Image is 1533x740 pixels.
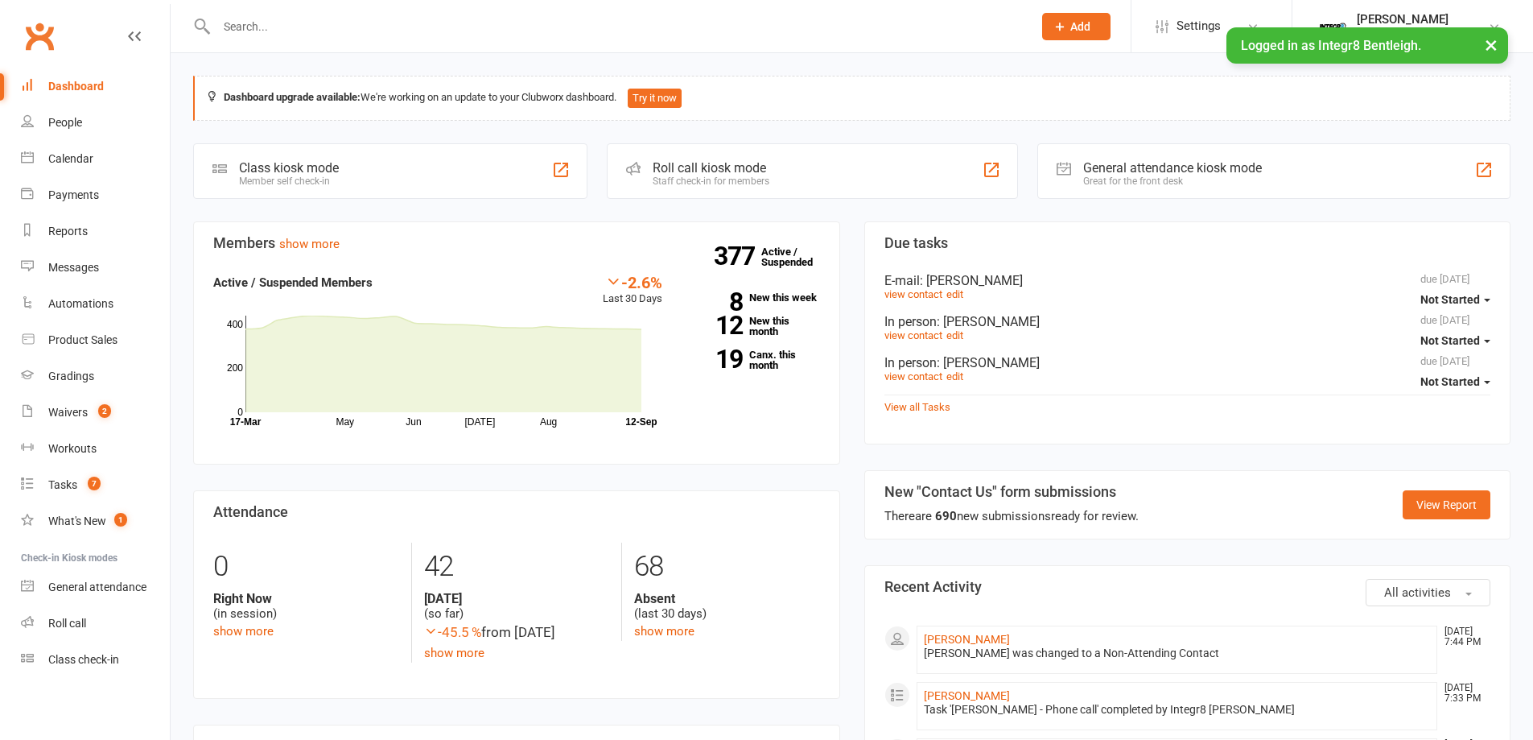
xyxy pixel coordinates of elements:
[628,89,682,108] button: Try it now
[48,478,77,491] div: Tasks
[653,160,769,176] div: Roll call kiosk mode
[21,213,170,250] a: Reports
[884,288,942,300] a: view contact
[48,297,113,310] div: Automations
[21,467,170,503] a: Tasks 7
[239,160,339,176] div: Class kiosk mode
[884,506,1139,526] div: There are new submissions ready for review.
[48,116,82,129] div: People
[212,15,1021,38] input: Search...
[114,513,127,527] span: 1
[48,225,88,238] div: Reports
[193,76,1510,121] div: We're working on an update to your Clubworx dashboard.
[1420,334,1480,347] span: Not Started
[761,234,832,279] a: 377Active / Suspended
[884,273,1491,288] div: E-mail
[1436,626,1490,647] time: [DATE] 7:44 PM
[686,290,743,314] strong: 8
[239,176,339,187] div: Member self check-in
[1420,375,1480,388] span: Not Started
[1317,10,1349,43] img: thumb_image1744022220.png
[213,624,274,639] a: show more
[924,633,1010,646] a: [PERSON_NAME]
[1477,27,1506,62] button: ×
[21,286,170,322] a: Automations
[946,329,963,341] a: edit
[213,275,373,290] strong: Active / Suspended Members
[884,370,942,382] a: view contact
[1357,12,1449,27] div: [PERSON_NAME]
[884,314,1491,329] div: In person
[48,515,106,527] div: What's New
[1366,579,1490,606] button: All activities
[884,579,1491,595] h3: Recent Activity
[48,581,146,593] div: General attendance
[1384,585,1451,600] span: All activities
[48,80,104,93] div: Dashboard
[21,606,170,642] a: Roll call
[924,689,1010,702] a: [PERSON_NAME]
[884,235,1491,251] h3: Due tasks
[1083,176,1262,187] div: Great for the front desk
[21,177,170,213] a: Payments
[686,349,820,370] a: 19Canx. this month
[634,591,819,606] strong: Absent
[21,105,170,141] a: People
[279,237,340,251] a: show more
[424,543,609,591] div: 42
[1403,490,1490,519] a: View Report
[213,235,820,251] h3: Members
[686,313,743,337] strong: 12
[424,646,484,660] a: show more
[21,141,170,177] a: Calendar
[946,370,963,382] a: edit
[1436,683,1490,704] time: [DATE] 7:33 PM
[424,624,481,640] span: -45.5 %
[1420,326,1490,355] button: Not Started
[686,316,820,337] a: 12New this month
[1083,160,1262,176] div: General attendance kiosk mode
[48,152,93,165] div: Calendar
[21,395,170,431] a: Waivers 2
[21,431,170,467] a: Workouts
[21,68,170,105] a: Dashboard
[634,624,694,639] a: show more
[21,322,170,358] a: Product Sales
[653,176,769,187] div: Staff check-in for members
[48,370,94,382] div: Gradings
[1420,285,1490,314] button: Not Started
[21,250,170,286] a: Messages
[88,477,101,490] span: 7
[48,406,88,419] div: Waivers
[48,653,119,666] div: Class check-in
[21,569,170,606] a: General attendance kiosk mode
[213,591,399,606] strong: Right Now
[224,91,361,103] strong: Dashboard upgrade available:
[884,401,950,413] a: View all Tasks
[48,333,117,346] div: Product Sales
[686,292,820,303] a: 8New this week
[884,329,942,341] a: view contact
[21,503,170,539] a: What's New1
[1357,27,1449,41] div: Integr8 Bentleigh
[424,591,609,606] strong: [DATE]
[686,347,743,371] strong: 19
[946,288,963,300] a: edit
[213,543,399,591] div: 0
[937,314,1040,329] span: : [PERSON_NAME]
[1420,293,1480,306] span: Not Started
[603,273,662,308] div: Last 30 Days
[48,442,97,455] div: Workouts
[213,591,399,622] div: (in session)
[937,355,1040,370] span: : [PERSON_NAME]
[603,273,662,291] div: -2.6%
[213,504,820,520] h3: Attendance
[884,355,1491,370] div: In person
[48,617,86,630] div: Roll call
[920,273,1023,288] span: : [PERSON_NAME]
[21,358,170,395] a: Gradings
[884,484,1139,500] h3: New "Contact Us" form submissions
[634,543,819,591] div: 68
[714,244,761,268] strong: 377
[98,404,111,418] span: 2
